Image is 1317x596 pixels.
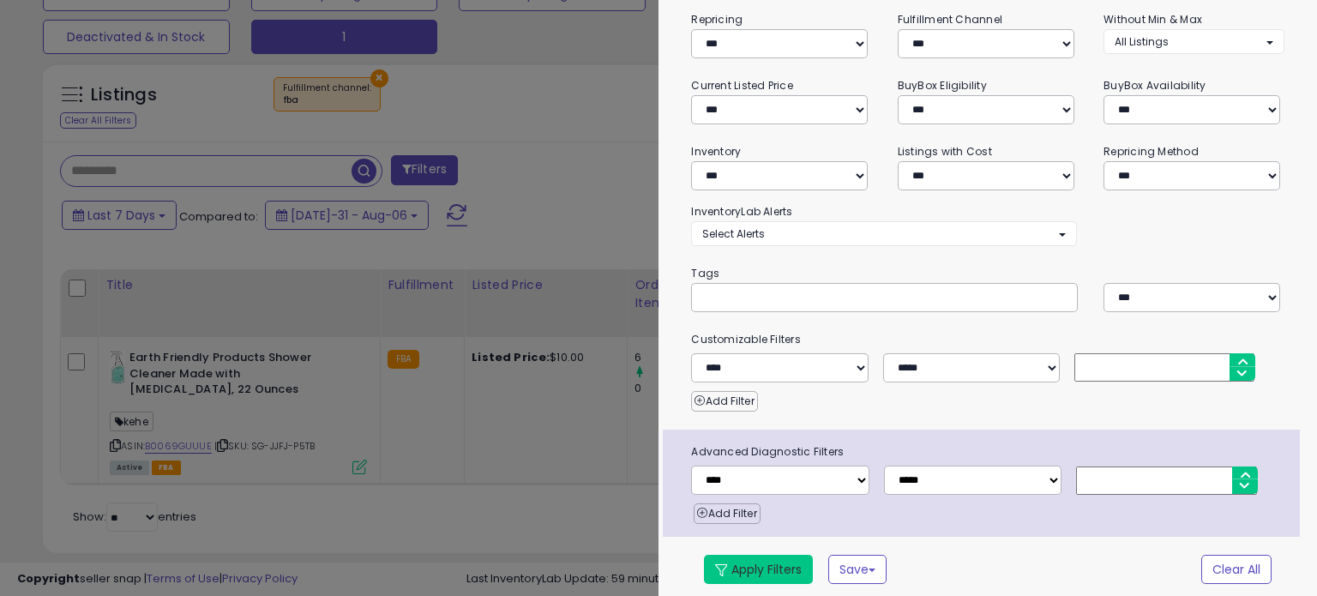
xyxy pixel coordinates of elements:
button: Select Alerts [691,221,1076,246]
small: BuyBox Eligibility [898,78,987,93]
small: Tags [678,264,1296,283]
small: Current Listed Price [691,78,792,93]
small: Inventory [691,144,741,159]
button: All Listings [1104,29,1284,54]
small: Repricing [691,12,743,27]
small: Listings with Cost [898,144,992,159]
button: Apply Filters [704,555,813,584]
button: Add Filter [694,503,760,524]
span: Select Alerts [702,226,765,241]
small: BuyBox Availability [1104,78,1206,93]
span: Advanced Diagnostic Filters [678,442,1299,461]
small: Without Min & Max [1104,12,1202,27]
button: Add Filter [691,391,757,412]
button: Clear All [1201,555,1272,584]
small: Fulfillment Channel [898,12,1002,27]
small: Repricing Method [1104,144,1199,159]
span: All Listings [1115,34,1169,49]
small: InventoryLab Alerts [691,204,792,219]
button: Save [828,555,887,584]
small: Customizable Filters [678,330,1296,349]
